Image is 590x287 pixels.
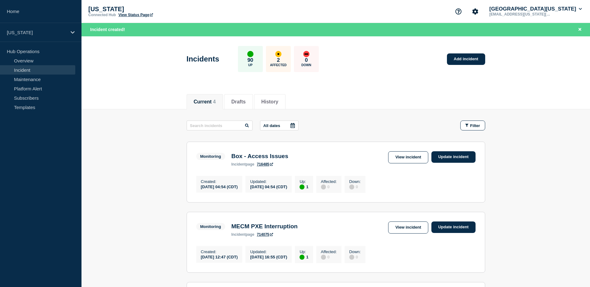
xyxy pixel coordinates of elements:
p: 2 [277,57,280,63]
div: disabled [321,255,326,260]
p: All dates [263,123,280,128]
input: Search incidents [187,121,253,130]
button: History [261,99,278,105]
h1: Incidents [187,55,219,63]
a: Add incident [447,53,485,65]
p: page [231,232,254,237]
div: disabled [321,184,326,189]
a: Update incident [431,221,476,233]
button: Current 4 [194,99,216,105]
p: Created : [201,249,238,254]
p: page [231,162,254,166]
p: Updated : [250,179,287,184]
button: Close banner [576,26,584,33]
div: 1 [300,254,308,260]
div: [DATE] 04:54 (CDT) [201,184,238,189]
p: Down : [349,179,361,184]
button: Drafts [231,99,246,105]
p: [US_STATE] [88,6,213,13]
p: Down [301,63,311,67]
p: [EMAIL_ADDRESS][US_STATE][DOMAIN_NAME] [488,12,553,16]
a: View Status Page [118,13,153,17]
p: Down : [349,249,361,254]
p: Up [248,63,253,67]
a: View incident [388,221,428,234]
div: down [303,51,309,57]
h3: Box - Access Issues [231,153,288,160]
a: View incident [388,151,428,163]
a: Update incident [431,151,476,163]
button: Account settings [469,5,482,18]
p: [US_STATE] [7,30,67,35]
a: 714075 [257,232,273,237]
div: disabled [349,184,354,189]
p: 90 [247,57,253,63]
span: incident [231,232,246,237]
span: incident [231,162,246,166]
span: Monitoring [196,223,225,230]
div: [DATE] 04:54 (CDT) [250,184,287,189]
p: 0 [305,57,308,63]
div: 0 [321,184,337,189]
div: 1 [300,184,308,189]
p: Connected Hub [88,13,116,17]
p: Up : [300,179,308,184]
div: [DATE] 12:47 (CDT) [201,254,238,259]
span: 4 [213,99,216,104]
div: 0 [349,254,361,260]
div: 0 [349,184,361,189]
div: up [247,51,253,57]
p: Updated : [250,249,287,254]
button: Support [452,5,465,18]
button: All dates [260,121,299,130]
button: Filter [460,121,485,130]
p: Affected [270,63,286,67]
span: Incident created! [90,27,125,32]
div: up [300,255,304,260]
button: [GEOGRAPHIC_DATA][US_STATE] [488,6,583,12]
span: Filter [470,123,480,128]
a: 716485 [257,162,273,166]
div: disabled [349,255,354,260]
p: Affected : [321,249,337,254]
p: Up : [300,249,308,254]
div: 0 [321,254,337,260]
h3: MECM PXE Interruption [231,223,298,230]
p: Affected : [321,179,337,184]
div: affected [275,51,281,57]
p: Created : [201,179,238,184]
span: Monitoring [196,153,225,160]
div: up [300,184,304,189]
div: [DATE] 16:55 (CDT) [250,254,287,259]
